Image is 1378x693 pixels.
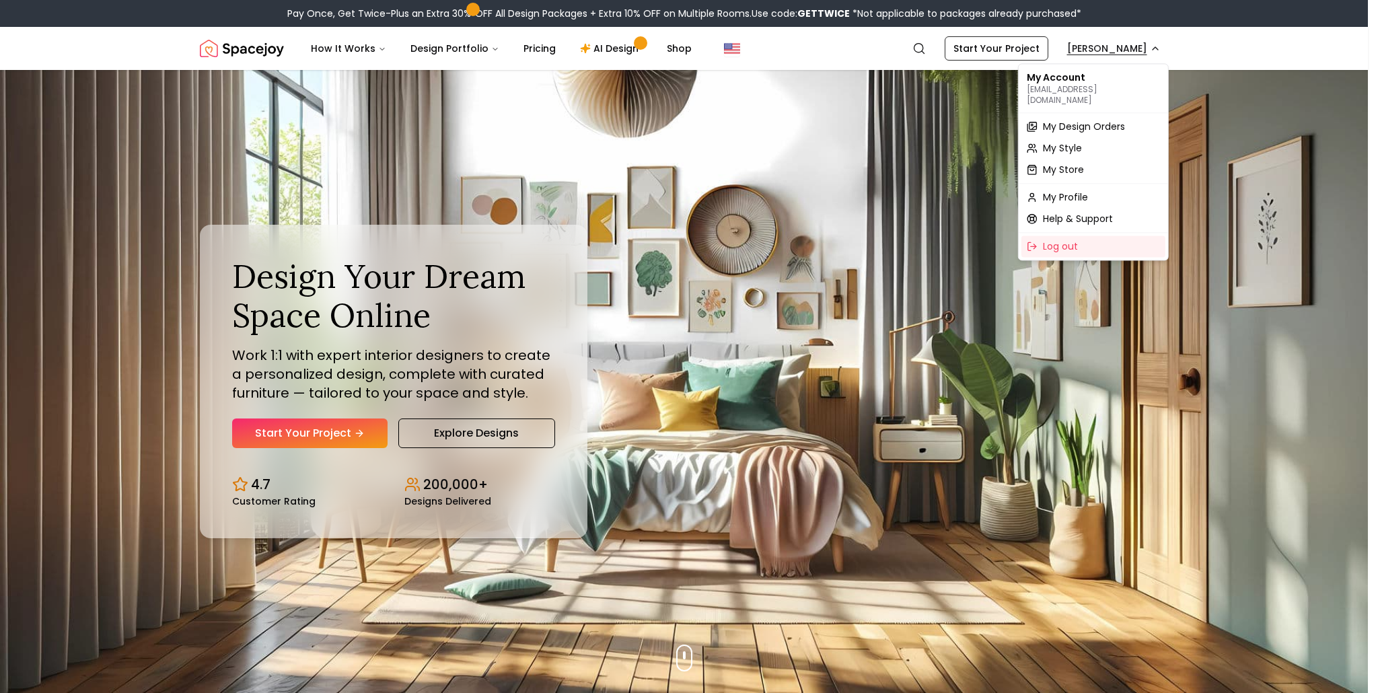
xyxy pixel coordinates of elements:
[1021,186,1165,208] a: My Profile
[1043,240,1078,253] span: Log out
[1021,137,1165,159] a: My Style
[1021,67,1165,110] div: My Account
[1043,190,1088,204] span: My Profile
[1018,63,1169,260] div: [PERSON_NAME]
[1027,84,1160,106] p: [EMAIL_ADDRESS][DOMAIN_NAME]
[1043,212,1113,225] span: Help & Support
[1021,208,1165,229] a: Help & Support
[1021,159,1165,180] a: My Store
[1043,163,1084,176] span: My Store
[1043,120,1125,133] span: My Design Orders
[1043,141,1082,155] span: My Style
[1021,116,1165,137] a: My Design Orders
